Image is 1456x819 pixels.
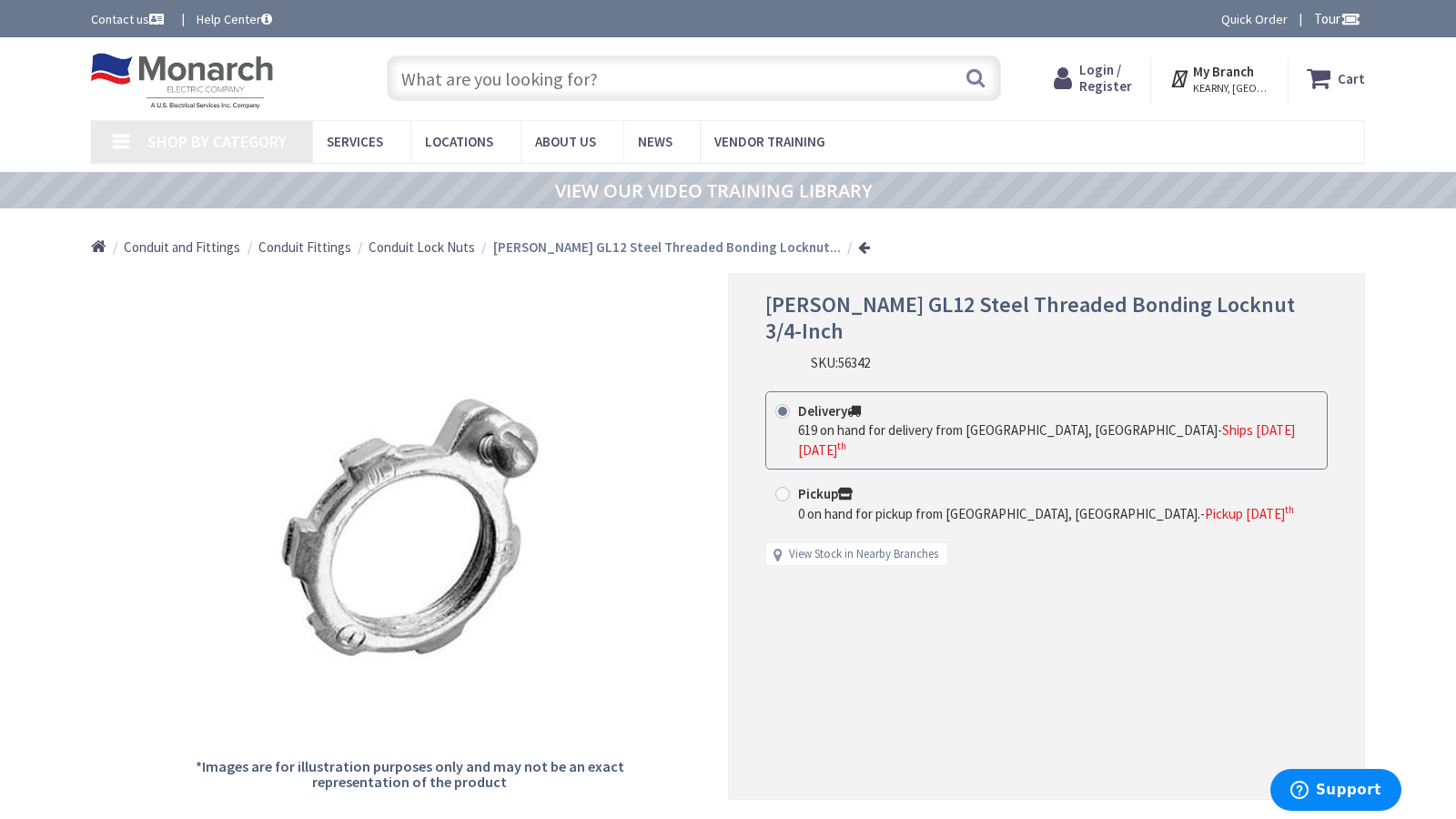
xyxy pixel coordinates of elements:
[798,420,1318,460] div: -
[1169,62,1270,95] div: My Branch KEARNY, [GEOGRAPHIC_DATA]
[91,10,167,28] a: Contact us
[555,181,873,201] a: VIEW OUR VIDEO TRAINING LIBRARY
[193,759,626,791] h5: *Images are for illustration purposes only and may not be an exact representation of the product
[798,504,1294,523] div: -
[124,238,240,256] span: Conduit and Fittings
[425,133,493,150] span: Locations
[493,238,841,256] strong: [PERSON_NAME] GL12 Steel Threaded Bonding Locknut...
[369,238,475,256] span: Conduit Lock Nuts
[1054,62,1132,95] a: Login / Register
[124,238,240,257] a: Conduit and Fittings
[798,505,1200,522] span: 0 on hand for pickup from [GEOGRAPHIC_DATA], [GEOGRAPHIC_DATA].
[638,133,672,150] span: News
[258,238,351,256] span: Conduit Fittings
[1314,10,1360,27] span: Tour
[1205,505,1294,522] span: Pickup [DATE]
[798,485,853,502] strong: Pickup
[1285,503,1294,516] sup: th
[1079,61,1132,95] span: Login / Register
[387,56,1001,101] input: What are you looking for?
[789,546,938,563] a: View Stock in Nearby Branches
[798,421,1295,458] span: Ships [DATE][DATE]
[327,133,383,150] span: Services
[798,402,861,420] strong: Delivery
[765,290,1295,345] span: [PERSON_NAME] GL12 Steel Threaded Bonding Locknut 3/4-Inch
[1269,769,1401,814] iframe: Opens a widget where you can find more information
[838,354,870,371] span: 56342
[1307,62,1365,95] a: Cart
[535,133,596,150] span: About Us
[147,131,287,152] span: Shop By Category
[811,353,870,372] div: SKU:
[197,10,272,28] a: Help Center
[273,391,546,664] img: Crouse-Hinds GL12 Steel Threaded Bonding Locknut 3/4-Inch
[1193,81,1270,96] span: KEARNY, [GEOGRAPHIC_DATA]
[369,238,475,257] a: Conduit Lock Nuts
[1193,63,1254,80] strong: My Branch
[258,238,351,257] a: Conduit Fittings
[714,133,825,150] span: Vendor Training
[798,421,1218,439] span: 619 on hand for delivery from [GEOGRAPHIC_DATA], [GEOGRAPHIC_DATA]
[1221,10,1288,28] a: Quick Order
[91,53,273,109] img: Monarch Electric Company
[837,440,846,452] sup: th
[1338,62,1365,95] strong: Cart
